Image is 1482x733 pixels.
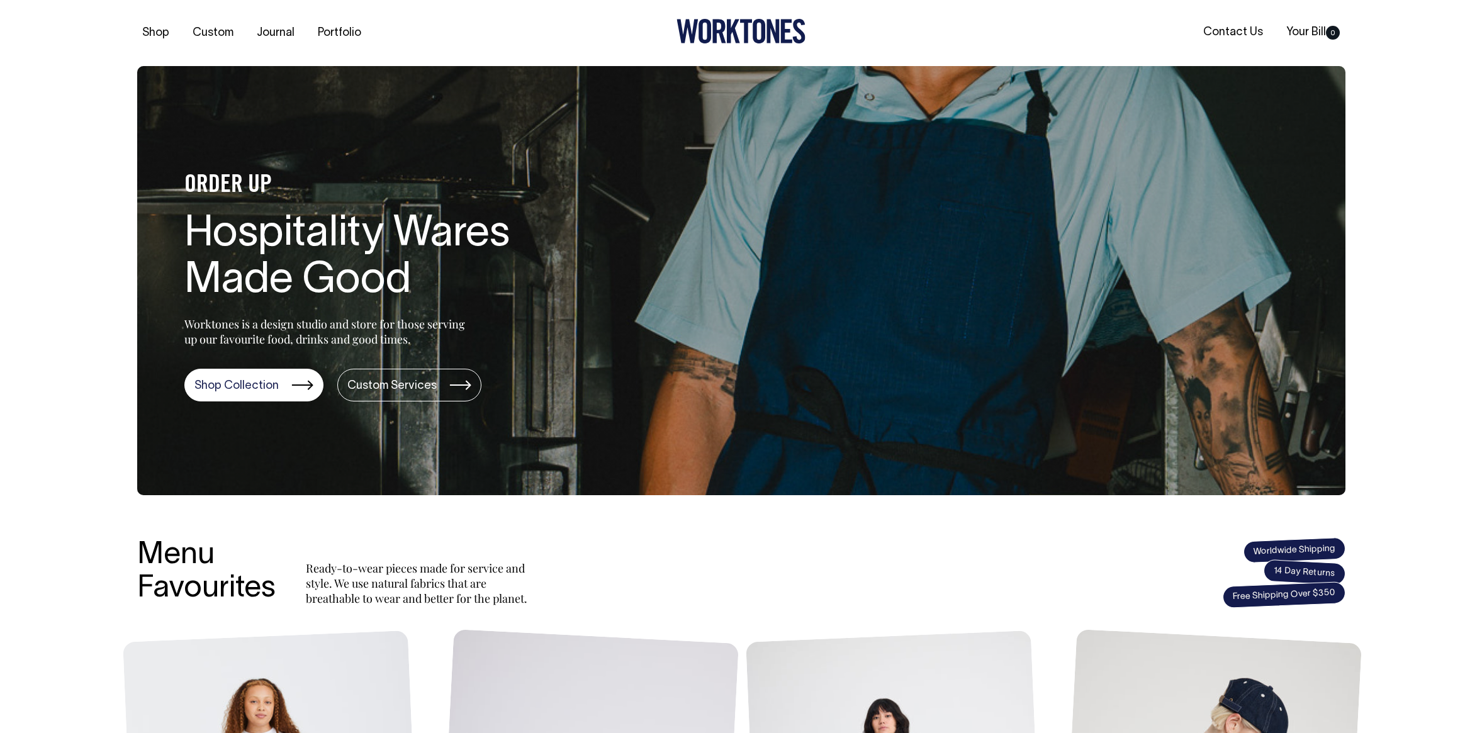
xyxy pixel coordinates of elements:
a: Custom [188,23,239,43]
p: Worktones is a design studio and store for those serving up our favourite food, drinks and good t... [184,316,471,347]
span: Worldwide Shipping [1243,537,1345,563]
a: Journal [252,23,300,43]
a: Portfolio [313,23,366,43]
span: Free Shipping Over $350 [1222,581,1345,608]
h1: Hospitality Wares Made Good [184,211,587,306]
span: 0 [1326,26,1340,40]
a: Your Bill0 [1281,22,1345,43]
a: Contact Us [1198,22,1268,43]
a: Shop Collection [184,369,323,401]
a: Custom Services [337,369,481,401]
a: Shop [137,23,174,43]
span: 14 Day Returns [1263,559,1346,586]
h3: Menu Favourites [137,539,276,606]
h4: ORDER UP [184,172,587,199]
p: Ready-to-wear pieces made for service and style. We use natural fabrics that are breathable to we... [306,561,532,606]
